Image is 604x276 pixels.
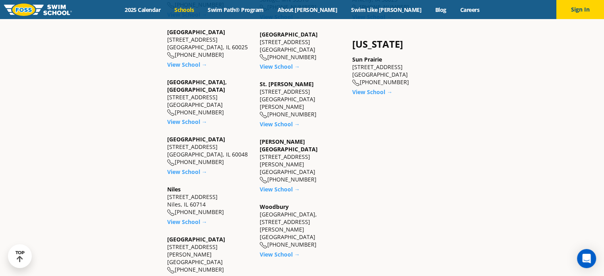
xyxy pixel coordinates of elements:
img: location-phone-o-icon.svg [167,52,175,59]
img: location-phone-o-icon.svg [260,242,267,249]
a: Niles [167,185,181,193]
div: [GEOGRAPHIC_DATA], [STREET_ADDRESS][PERSON_NAME] [GEOGRAPHIC_DATA] [PHONE_NUMBER] [260,203,344,249]
img: location-phone-o-icon.svg [352,79,360,86]
a: [GEOGRAPHIC_DATA], [GEOGRAPHIC_DATA] [167,78,227,93]
div: [STREET_ADDRESS][PERSON_NAME] [GEOGRAPHIC_DATA] [PHONE_NUMBER] [167,235,252,274]
img: location-phone-o-icon.svg [260,54,267,61]
a: View School → [260,185,300,193]
a: Blog [428,6,453,14]
div: [STREET_ADDRESS] [GEOGRAPHIC_DATA], IL 60048 [PHONE_NUMBER] [167,135,252,166]
div: [STREET_ADDRESS] [GEOGRAPHIC_DATA], IL 60025 [PHONE_NUMBER] [167,28,252,59]
a: View School → [260,63,300,70]
img: FOSS Swim School Logo [4,4,72,16]
a: Woodbury [260,203,289,210]
a: Sun Prairie [352,56,382,63]
img: location-phone-o-icon.svg [260,177,267,183]
div: [STREET_ADDRESS] [GEOGRAPHIC_DATA] [PHONE_NUMBER] [352,56,437,86]
div: TOP [15,250,25,262]
div: [STREET_ADDRESS] [PERSON_NAME][GEOGRAPHIC_DATA] [PHONE_NUMBER] [260,138,344,183]
a: Schools [168,6,201,14]
a: Swim Path® Program [201,6,270,14]
a: View School → [260,120,300,128]
a: View School → [167,61,207,68]
a: [GEOGRAPHIC_DATA] [167,28,225,36]
div: [STREET_ADDRESS] Niles, IL 60714 [PHONE_NUMBER] [167,185,252,216]
img: location-phone-o-icon.svg [167,267,175,274]
a: [GEOGRAPHIC_DATA] [167,135,225,143]
div: [STREET_ADDRESS] [GEOGRAPHIC_DATA] [PHONE_NUMBER] [260,31,344,61]
a: Swim Like [PERSON_NAME] [344,6,428,14]
div: [STREET_ADDRESS] [GEOGRAPHIC_DATA] [PHONE_NUMBER] [167,78,252,116]
a: View School → [352,88,392,96]
a: View School → [167,218,207,226]
a: About [PERSON_NAME] [270,6,344,14]
a: St. [PERSON_NAME] [260,80,314,88]
h4: [US_STATE] [352,39,437,50]
a: [PERSON_NAME][GEOGRAPHIC_DATA] [260,138,318,153]
img: location-phone-o-icon.svg [260,112,267,118]
a: Careers [453,6,486,14]
img: location-phone-o-icon.svg [167,209,175,216]
a: [GEOGRAPHIC_DATA] [260,31,318,38]
a: View School → [260,251,300,258]
a: View School → [167,118,207,125]
a: 2025 Calendar [118,6,168,14]
a: [GEOGRAPHIC_DATA] [167,235,225,243]
img: location-phone-o-icon.svg [167,109,175,116]
div: [STREET_ADDRESS] [GEOGRAPHIC_DATA][PERSON_NAME] [PHONE_NUMBER] [260,80,344,118]
div: Open Intercom Messenger [577,249,596,268]
a: View School → [167,168,207,176]
img: location-phone-o-icon.svg [167,159,175,166]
